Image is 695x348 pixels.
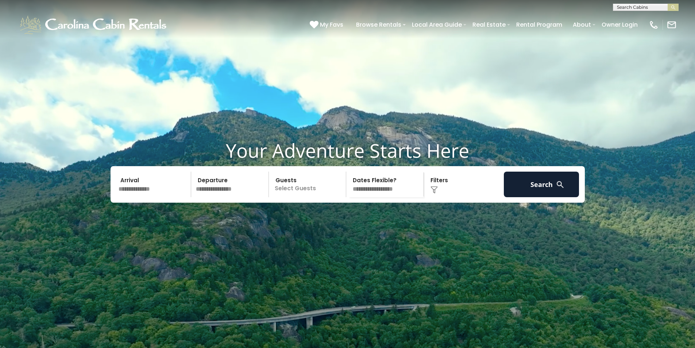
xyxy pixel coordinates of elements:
[352,18,405,31] a: Browse Rentals
[513,18,566,31] a: Rental Program
[310,20,345,30] a: My Favs
[430,186,438,194] img: filter--v1.png
[649,20,659,30] img: phone-regular-white.png
[408,18,466,31] a: Local Area Guide
[320,20,343,29] span: My Favs
[504,172,579,197] button: Search
[469,18,509,31] a: Real Estate
[5,139,690,162] h1: Your Adventure Starts Here
[569,18,595,31] a: About
[556,180,565,189] img: search-regular-white.png
[598,18,641,31] a: Owner Login
[667,20,677,30] img: mail-regular-white.png
[271,172,346,197] p: Select Guests
[18,14,170,36] img: White-1-1-2.png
